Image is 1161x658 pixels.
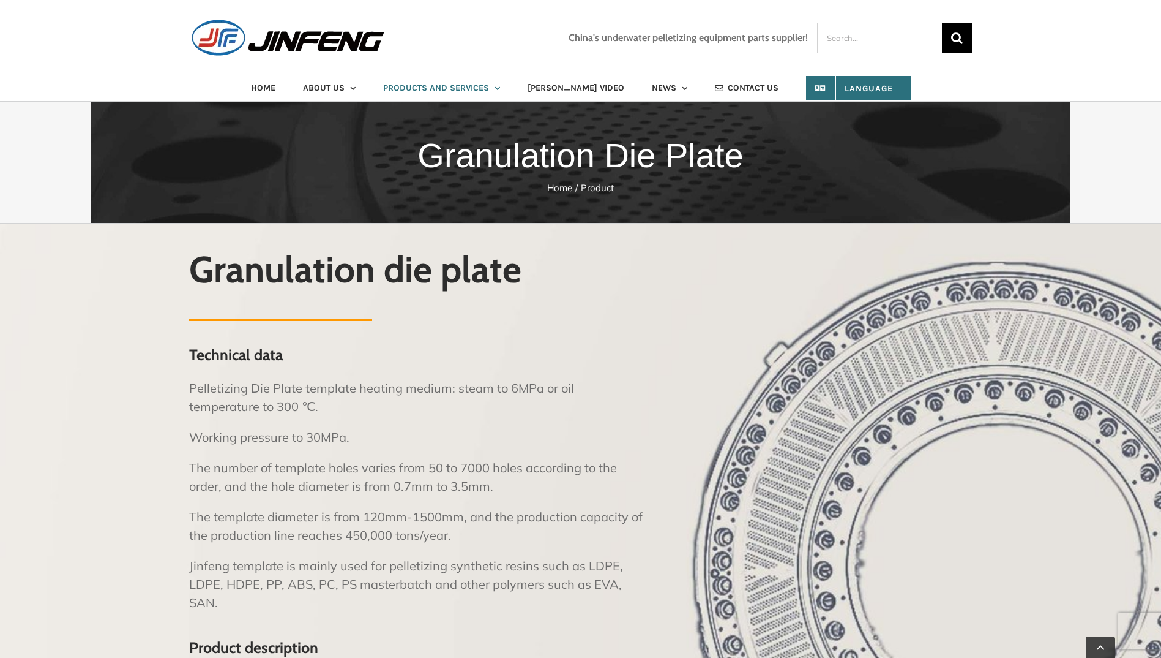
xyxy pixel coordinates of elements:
span: HOME [251,84,275,93]
h1: Granulation Die Plate [18,130,1143,181]
a: CONTACT US [715,76,778,100]
span: ABOUT US [303,84,345,93]
a: ABOUT US [303,76,356,100]
strong: Technical data [189,346,283,364]
nav: Breadcrumb [18,181,1143,195]
nav: Main Menu [189,76,972,100]
input: Search... [817,23,942,53]
input: Search [942,23,972,53]
span: [PERSON_NAME] VIDEO [528,84,624,93]
h2: Granulation die plate [189,249,647,290]
p: The number of template holes varies from 50 to 7000 holes according to the order, and the hole di... [189,459,647,496]
a: PRODUCTS AND SERVICES [383,76,500,100]
a: HOME [251,76,275,100]
p: Jinfeng template is mainly used for pelletizing synthetic resins such as LDPE, LDPE, HDPE, PP, AB... [189,557,647,612]
span: Language [824,83,893,94]
a: NEWS [652,76,687,100]
span: NEWS [652,84,676,93]
a: Home [547,182,572,194]
a: Product [581,182,614,194]
span: PRODUCTS AND SERVICES [383,84,489,93]
p: Working pressure to 30MPa. [189,428,647,447]
p: Pelletizing Die Plate template heating medium: steam to 6MPa or oil temperature to 300 ℃. [189,379,647,416]
span: CONTACT US [728,84,778,93]
img: JINFENG Logo [189,18,387,57]
a: [PERSON_NAME] VIDEO [528,76,624,100]
p: The template diameter is from 120mm-1500mm, and the production capacity of the production line re... [189,508,647,545]
strong: Product description [189,638,318,657]
h3: China's underwater pelletizing equipment parts supplier! [569,32,808,43]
